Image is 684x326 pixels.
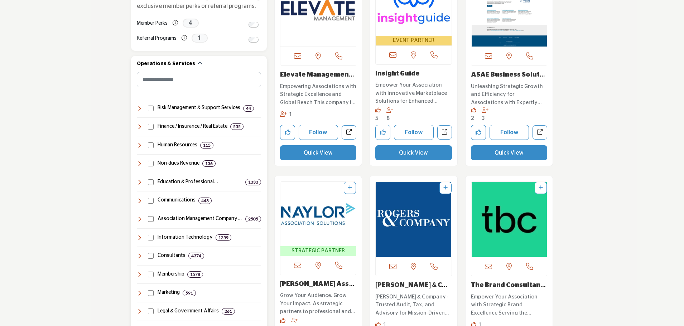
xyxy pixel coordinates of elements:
[205,161,213,166] b: 136
[158,289,180,296] h4: Marketing: Strategies and services for audience acquisition, branding, research, and digital and ...
[148,272,154,277] input: Select Membership checkbox
[375,70,420,77] a: Insight Guide
[158,308,219,315] h4: Legal & Government Affairs: Legal services, advocacy, lobbying, and government relations to suppo...
[280,111,293,119] div: Followers
[482,116,485,121] span: 3
[158,123,227,130] h4: Finance / Insurance / Real Estate: Financial management, accounting, insurance, banking, payroll,...
[299,125,338,140] button: Follow
[158,179,242,186] h4: Education & Professional Development: Training, certification, career development, and learning s...
[280,145,357,160] button: Quick View
[202,160,216,167] div: 136 Results For Non-dues Revenue
[148,290,154,296] input: Select Marketing checkbox
[375,282,452,289] h3: Rogers & Company PLLC
[249,37,259,43] input: Switch to Referral Programs
[471,125,486,140] button: Like company
[148,308,154,314] input: Select Legal & Government Affairs checkbox
[158,104,240,112] h4: Risk Management & Support Services: Services for cancellation insurance and transportation soluti...
[158,252,186,259] h4: Consultants: Expert guidance across various areas, including technology, marketing, leadership, f...
[137,32,177,45] label: Referral Programs
[375,282,447,296] a: [PERSON_NAME] & Company PLL...
[190,272,200,277] b: 1578
[243,105,254,112] div: 44 Results For Risk Management & Support Services
[375,116,379,121] span: 5
[376,182,452,257] a: Open Listing in new tab
[148,106,154,111] input: Select Risk Management & Support Services checkbox
[148,235,154,240] input: Select Information Technology checkbox
[533,125,547,140] a: Open asae-business-solutions in new tab
[280,71,357,79] h3: Elevate Management Company
[188,253,204,259] div: 4374 Results For Consultants
[280,182,356,256] a: Open Listing in new tab
[376,182,452,257] img: Rogers & Company PLLC
[280,125,295,140] button: Like company
[471,72,545,86] a: ASAE Business Soluti...
[148,161,154,166] input: Select Non-dues Revenue checkbox
[218,235,228,240] b: 1259
[490,125,529,140] button: Follow
[187,271,203,278] div: 1578 Results For Membership
[148,179,154,185] input: Select Education & Professional Development checkbox
[203,143,211,148] b: 115
[158,215,242,223] h4: Association Management Company (AMC): Professional management, strategic guidance, and operationa...
[280,81,357,107] a: Empowering Associations with Strategic Excellence and Global Reach This company is a leading prov...
[246,106,251,111] b: 44
[377,37,450,45] span: EVENT PARTNER
[137,72,261,87] input: Search Category
[216,234,231,241] div: 1259 Results For Information Technology
[158,197,196,204] h4: Communications: Services for messaging, public relations, video production, webinars, and content...
[183,290,196,296] div: 591 Results For Marketing
[248,216,258,222] b: 2505
[148,142,154,148] input: Select Human Resources checkbox
[280,290,357,316] a: Grow Your Audience. Grow Your Impact. As strategic partners to professional and trade association...
[471,145,548,160] button: Quick View
[394,125,434,140] button: Follow
[280,182,356,246] img: Naylor Association Solutions
[222,308,235,315] div: 261 Results For Legal & Government Affairs
[191,253,201,258] b: 4374
[471,282,548,289] h3: The Brand Consultancy
[443,185,448,190] a: Add To List
[375,145,452,160] button: Quick View
[198,198,212,204] div: 443 Results For Communications
[375,291,452,317] a: [PERSON_NAME] & Company - Trusted Audit, Tax, and Advisory for Mission-Driven Organizations At [P...
[471,107,476,113] i: Likes
[158,142,197,149] h4: Human Resources: Services and solutions for employee management, benefits, recruiting, compliance...
[248,180,258,185] b: 1333
[192,34,208,43] span: 1
[289,112,292,117] span: 1
[280,292,357,316] p: Grow Your Audience. Grow Your Impact. As strategic partners to professional and trade association...
[482,107,490,123] div: Followers
[137,17,168,30] label: Member Perks
[471,116,474,121] span: 2
[148,216,154,222] input: Select Association Management Company (AMC) checkbox
[471,81,548,107] a: Unleashing Strategic Growth and Efficiency for Associations with Expertly Tailored Solutions Empo...
[375,81,452,106] p: Empower Your Association with Innovative Marketplace Solutions for Enhanced Engagement and Revenu...
[201,198,209,203] b: 443
[245,216,261,222] div: 2505 Results For Association Management Company (AMC)
[471,182,547,257] a: Open Listing in new tab
[225,309,232,314] b: 261
[386,107,395,123] div: Followers
[280,72,354,86] a: Elevate Management C...
[375,293,452,317] p: [PERSON_NAME] & Company - Trusted Audit, Tax, and Advisory for Mission-Driven Organizations At [P...
[280,83,357,107] p: Empowering Associations with Strategic Excellence and Global Reach This company is a leading prov...
[137,60,195,68] h2: Operations & Services
[249,22,259,28] input: Switch to Member Perks
[375,70,452,78] h3: Insight Guide
[471,83,548,107] p: Unleashing Strategic Growth and Efficiency for Associations with Expertly Tailored Solutions Empo...
[348,185,352,190] a: Add To List
[200,142,213,149] div: 115 Results For Human Resources
[282,247,355,255] span: STRATEGIC PARTNER
[375,107,381,113] i: Likes
[437,125,452,140] a: Open insight-guide in new tab
[148,124,154,130] input: Select Finance / Insurance / Real Estate checkbox
[375,79,452,106] a: Empower Your Association with Innovative Marketplace Solutions for Enhanced Engagement and Revenu...
[233,124,241,129] b: 535
[280,281,357,288] h3: Naylor Association Solutions
[471,282,546,296] a: The Brand Consultanc...
[186,291,193,296] b: 591
[342,125,356,140] a: Open elevate-management-company in new tab
[539,185,543,190] a: Add To List
[158,160,199,167] h4: Non-dues Revenue: Programs like affinity partnerships, sponsorships, and other revenue-generating...
[158,234,213,241] h4: Information Technology: Technology solutions, including software, cybersecurity, cloud computing,...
